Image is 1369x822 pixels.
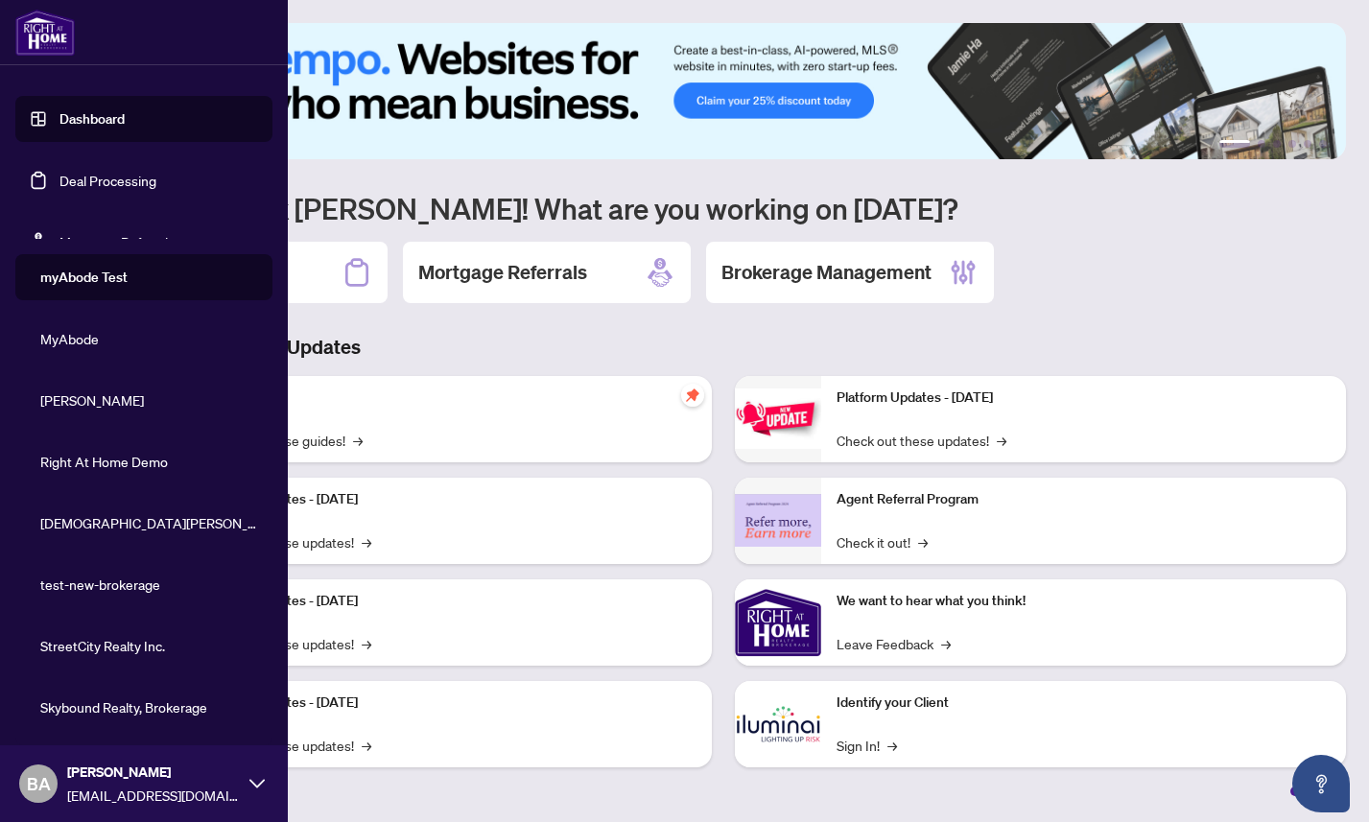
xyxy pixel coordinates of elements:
[362,633,371,654] span: →
[1292,755,1350,812] button: Open asap
[941,633,951,654] span: →
[887,735,897,756] span: →
[353,430,363,451] span: →
[1319,140,1327,148] button: 6
[837,633,951,654] a: Leave Feedback→
[201,489,696,510] p: Platform Updates - [DATE]
[27,770,51,797] span: BA
[837,430,1006,451] a: Check out these updates!→
[201,591,696,612] p: Platform Updates - [DATE]
[40,574,259,595] span: test-new-brokerage
[837,388,1332,409] p: Platform Updates - [DATE]
[837,693,1332,714] p: Identify your Client
[40,389,259,411] span: [PERSON_NAME]
[1304,140,1311,148] button: 5
[40,451,259,472] span: Right At Home Demo
[201,693,696,714] p: Platform Updates - [DATE]
[100,334,1346,361] h3: Brokerage & Industry Updates
[40,512,259,533] span: [DEMOGRAPHIC_DATA][PERSON_NAME] Realty
[837,489,1332,510] p: Agent Referral Program
[40,696,259,717] span: Skybound Realty, Brokerage
[67,762,240,783] span: [PERSON_NAME]
[997,430,1006,451] span: →
[735,388,821,449] img: Platform Updates - June 23, 2025
[735,681,821,767] img: Identify your Client
[67,785,240,806] span: [EMAIL_ADDRESS][DOMAIN_NAME]
[1273,140,1281,148] button: 3
[362,735,371,756] span: →
[100,23,1346,159] img: Slide 0
[681,384,704,407] span: pushpin
[59,110,125,128] a: Dashboard
[1258,140,1265,148] button: 2
[837,591,1332,612] p: We want to hear what you think!
[1288,140,1296,148] button: 4
[735,579,821,666] img: We want to hear what you think!
[40,267,259,288] span: myAbode Test
[40,328,259,349] span: MyAbode
[59,233,175,250] a: Mortgage Referrals
[362,531,371,552] span: →
[15,10,75,56] img: logo
[837,531,928,552] a: Check it out!→
[59,172,156,189] a: Deal Processing
[100,190,1346,226] h1: Welcome back [PERSON_NAME]! What are you working on [DATE]?
[201,388,696,409] p: Self-Help
[1219,140,1250,148] button: 1
[837,735,897,756] a: Sign In!→
[918,531,928,552] span: →
[721,259,932,286] h2: Brokerage Management
[418,259,587,286] h2: Mortgage Referrals
[735,494,821,547] img: Agent Referral Program
[40,635,259,656] span: StreetCity Realty Inc.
